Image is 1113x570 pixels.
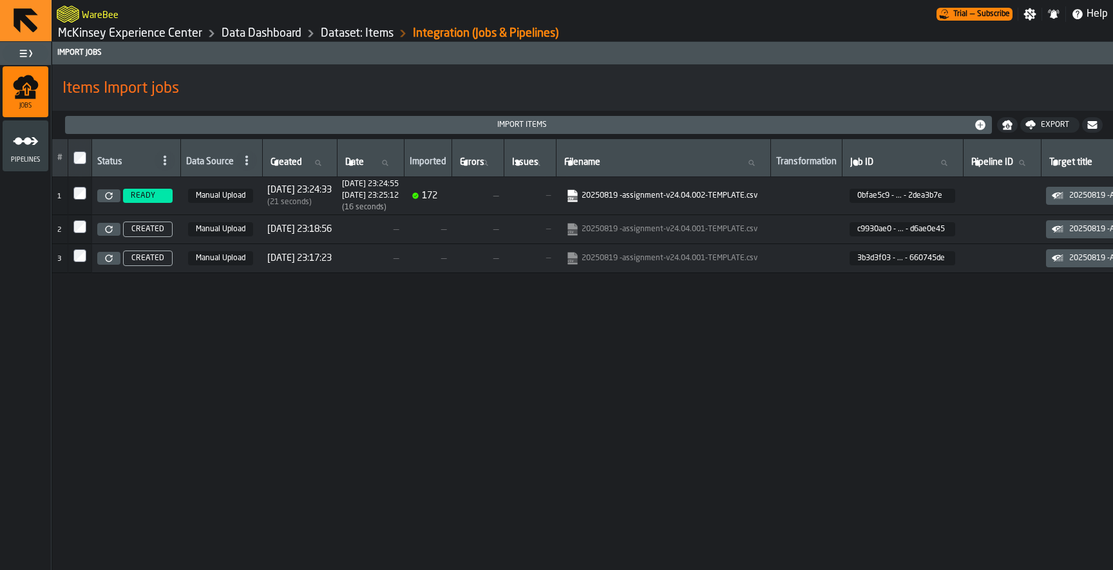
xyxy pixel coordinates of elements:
[1042,8,1065,21] label: button-toggle-Notifications
[342,224,399,234] span: —
[970,10,975,19] span: —
[57,153,62,162] span: #
[564,187,763,205] span: 20250819 -assignment-v24.04.002-TEMPLATE.csv
[977,10,1010,19] span: Subscribe
[512,157,538,167] span: label
[55,48,1110,57] div: Import Jobs
[509,225,551,234] span: —
[342,180,399,189] div: Started at 1755638695763
[413,26,558,41] div: Integration (Jobs & Pipelines)
[1066,6,1113,22] label: button-toggle-Help
[267,253,332,263] span: [DATE] 23:17:23
[131,254,164,263] span: CREATED
[345,157,364,167] span: label
[776,157,837,169] div: Transformation
[1036,120,1074,129] div: Export
[457,191,499,201] span: —
[342,253,399,263] span: —
[562,155,765,171] input: label
[566,252,757,265] a: link-to-null
[937,8,1013,21] a: link-to-/wh/i/99265d59-bd42-4a33-a5fd-483dee362034/pricing/
[342,203,399,212] div: Import duration (start to completion)
[222,26,301,41] a: link-to-/wh/i/99265d59-bd42-4a33-a5fd-483dee362034/data
[953,10,967,19] span: Trial
[73,151,86,164] input: InputCheckbox-label-react-aria3191987107-:r2h:
[1082,117,1103,133] button: button-
[342,191,399,200] div: Completed at 1755638712372
[410,157,446,169] div: Imported
[997,117,1018,133] button: button-
[58,26,202,41] a: link-to-/wh/i/99265d59-bd42-4a33-a5fd-483dee362034
[564,157,600,167] span: label
[937,8,1013,21] div: Menu Subscription
[409,253,446,263] span: —
[564,249,763,267] span: 20250819 -assignment-v24.04.001-TEMPLATE.csv
[52,64,1113,111] div: title-Items Import jobs
[82,8,119,21] h2: Sub Title
[73,220,86,233] input: InputCheckbox-label-react-aria3191987107-:r2t:
[267,185,332,195] span: [DATE] 23:24:33
[509,155,551,171] input: label
[52,42,1113,64] header: Import Jobs
[566,189,757,202] a: link-to-https://import.app.warebee.com/0bfae5c9-144b-454a-a6ca-c8b22dea3b7e/input/input.csv?X-Amz...
[3,102,48,109] span: Jobs
[3,120,48,172] li: menu Pipelines
[857,191,945,200] span: 0bfae5c9 - ... - 2dea3b7e
[1087,6,1108,22] span: Help
[857,225,945,234] span: c9930ae0 - ... - d6ae0e45
[343,155,399,171] input: label
[969,155,1036,171] input: label
[188,251,253,265] span: Manual Upload
[268,155,332,171] input: label
[1018,8,1042,21] label: button-toggle-Settings
[321,26,394,41] a: link-to-/wh/i/99265d59-bd42-4a33-a5fd-483dee362034/data/items/
[73,249,86,262] input: InputCheckbox-label-react-aria3191987107-:r2u:
[850,157,873,167] span: label
[1049,157,1092,167] span: label
[73,187,86,200] input: InputCheckbox-label-react-aria3191987107-:r2s:
[57,193,61,200] span: 1
[1020,117,1080,133] button: button-Export
[120,251,175,266] a: CREATED
[850,251,955,265] span: 3b3d3f03-7ff9-490a-aa99-a427660745de
[120,222,175,237] a: CREATED
[188,222,253,236] span: Manual Upload
[131,225,164,234] span: CREATED
[267,224,332,234] span: [DATE] 23:18:56
[271,157,302,167] span: label
[850,222,955,236] span: c9930ae0-dda1-4488-94c6-019ad6ae0e45
[566,223,757,236] a: link-to-null
[62,79,179,99] span: Items Import jobs
[3,157,48,164] span: Pipelines
[70,120,974,129] div: Import Items
[509,254,551,263] span: —
[3,66,48,118] li: menu Jobs
[120,189,175,203] a: READY
[186,157,234,169] div: Data Source
[62,76,1103,79] h2: Sub Title
[848,155,958,171] input: label
[409,224,446,234] span: —
[564,220,763,238] span: 20250819 -assignment-v24.04.001-TEMPLATE.csv
[857,254,945,263] span: 3b3d3f03 - ... - 660745de
[971,157,1013,167] span: label
[57,26,582,41] nav: Breadcrumb
[460,157,484,167] span: label
[509,191,551,200] span: —
[57,256,61,263] span: 3
[422,191,437,200] span: 172
[57,3,79,26] a: logo-header
[57,227,61,234] span: 2
[850,189,955,203] span: 0bfae5c9-144b-454a-a6ca-c8b22dea3b7e
[457,155,499,171] input: label
[188,189,253,203] span: Manual Upload
[65,116,992,134] button: button-Import Items
[457,253,499,263] span: —
[97,157,152,169] div: Status
[267,198,332,207] div: Time between creation and start (import delay / Re-Import)
[3,44,48,62] label: button-toggle-Toggle Full Menu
